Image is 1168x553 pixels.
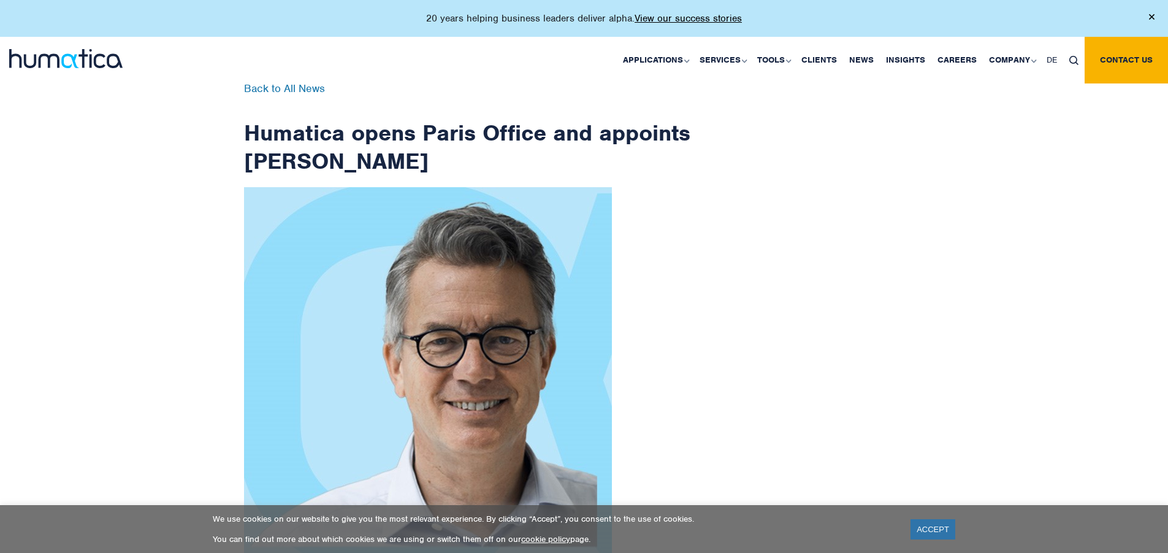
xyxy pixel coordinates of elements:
a: View our success stories [635,12,742,25]
a: Company [983,37,1040,83]
p: You can find out more about which cookies we are using or switch them off on our page. [213,534,895,544]
a: Contact us [1085,37,1168,83]
img: search_icon [1069,56,1078,65]
a: Tools [751,37,795,83]
a: News [843,37,880,83]
a: Clients [795,37,843,83]
a: Careers [931,37,983,83]
img: logo [9,49,123,68]
a: DE [1040,37,1063,83]
a: Back to All News [244,82,325,95]
a: cookie policy [521,534,570,544]
a: ACCEPT [910,519,955,539]
a: Services [693,37,751,83]
span: DE [1047,55,1057,65]
p: We use cookies on our website to give you the most relevant experience. By clicking “Accept”, you... [213,514,895,524]
a: Insights [880,37,931,83]
p: 20 years helping business leaders deliver alpha. [426,12,742,25]
a: Applications [617,37,693,83]
h1: Humatica opens Paris Office and appoints [PERSON_NAME] [244,83,692,175]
